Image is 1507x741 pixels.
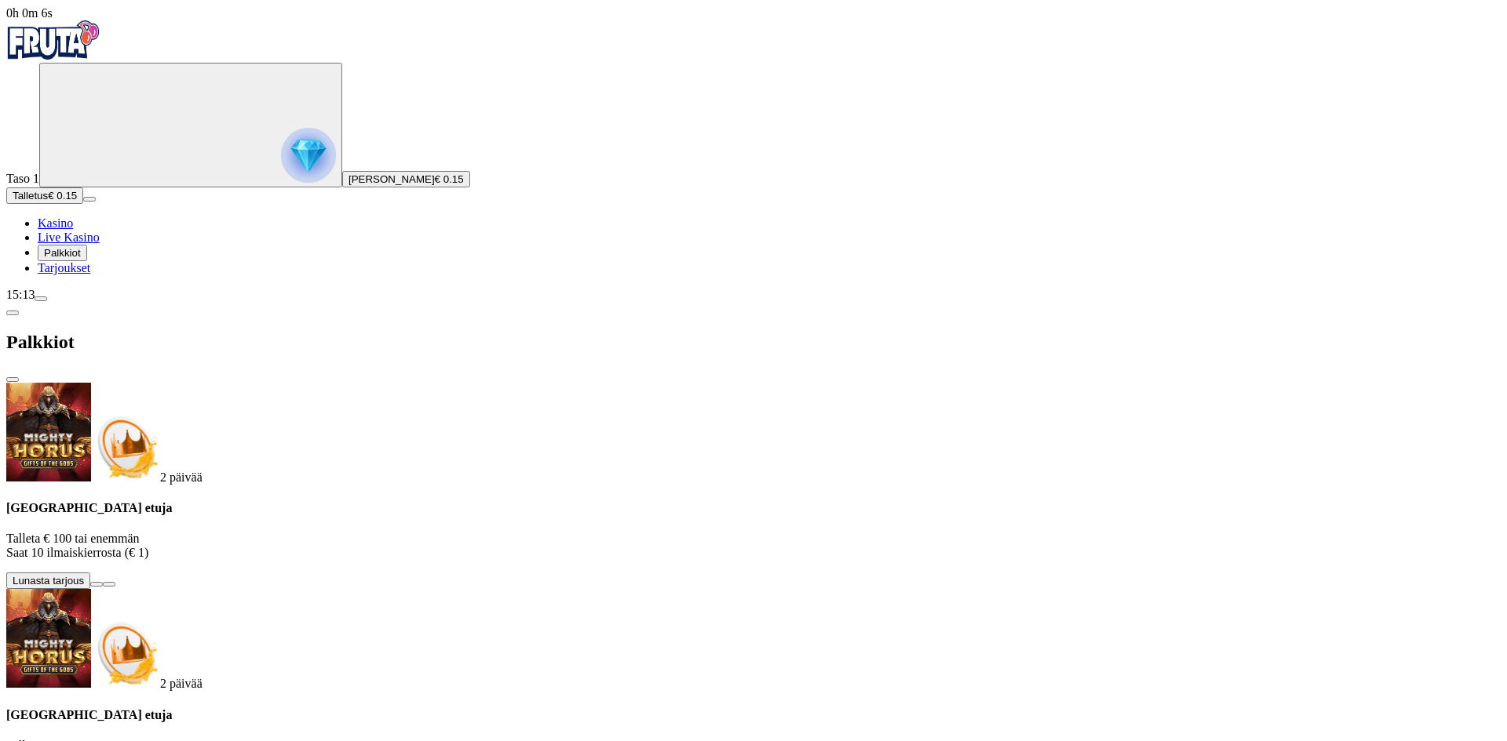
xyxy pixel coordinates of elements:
button: Talletusplus icon€ 0.15 [6,187,83,204]
img: Fruta [6,20,100,60]
a: Kasino [38,216,73,230]
p: Talleta € 100 tai enemmän Saat 10 ilmaiskierrosta (€ 1) [6,532,1501,560]
span: Palkkiot [44,247,81,259]
h4: [GEOGRAPHIC_DATA] etuja [6,501,1501,515]
a: Live Kasino [38,231,100,244]
img: Deposit bonus icon [91,412,160,481]
button: chevron-left icon [6,311,19,315]
img: Mighty Horus [6,383,91,481]
span: Lunasta tarjous [13,575,84,587]
img: Mighty Horus [6,589,91,688]
span: [PERSON_NAME] [348,173,435,185]
button: menu [35,296,47,301]
a: Tarjoukset [38,261,90,274]
img: reward progress [281,128,336,183]
button: close [6,377,19,382]
span: € 0.15 [435,173,464,185]
button: info [103,582,115,587]
span: Taso 1 [6,172,39,185]
nav: Primary [6,20,1501,275]
span: Talletus [13,190,48,202]
button: Palkkiot [38,245,87,261]
h2: Palkkiot [6,332,1501,353]
button: Lunasta tarjous [6,572,90,589]
span: 15:13 [6,288,35,301]
a: Fruta [6,49,100,62]
span: user session time [6,6,53,20]
button: menu [83,197,96,202]
h4: [GEOGRAPHIC_DATA] etuja [6,708,1501,722]
span: € 0.15 [48,190,77,202]
button: [PERSON_NAME]€ 0.15 [342,171,470,187]
button: reward progress [39,63,342,187]
nav: Main menu [6,216,1501,275]
img: Deposit bonus icon [91,619,160,688]
span: countdown [160,677,203,690]
span: countdown [160,470,203,484]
